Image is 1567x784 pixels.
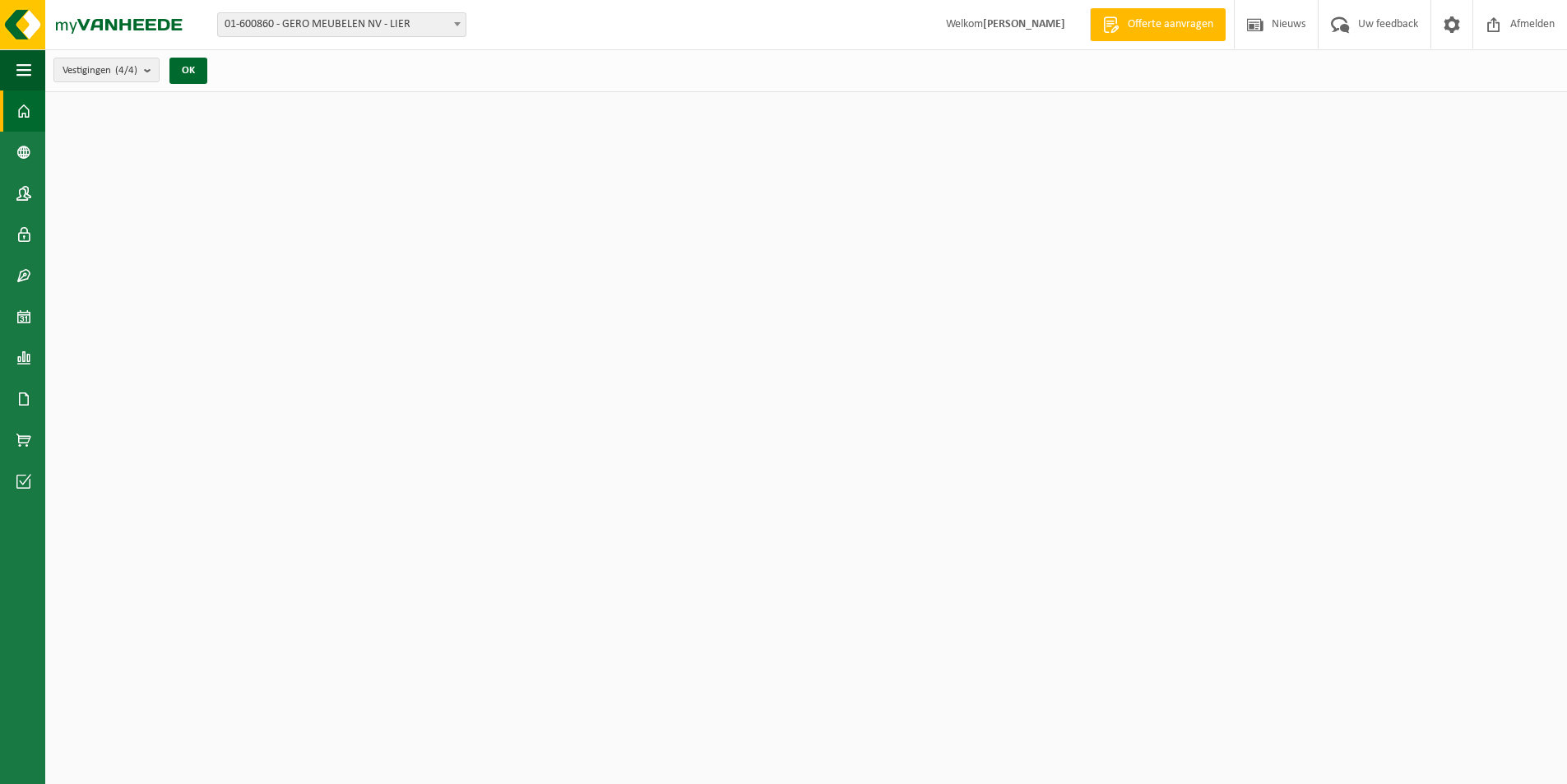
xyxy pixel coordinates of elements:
span: Offerte aanvragen [1124,16,1217,33]
span: Vestigingen [63,58,137,83]
button: OK [169,58,207,84]
button: Vestigingen(4/4) [53,58,160,82]
count: (4/4) [115,65,137,76]
strong: [PERSON_NAME] [983,18,1065,30]
span: 01-600860 - GERO MEUBELEN NV - LIER [218,13,466,36]
a: Offerte aanvragen [1090,8,1226,41]
span: 01-600860 - GERO MEUBELEN NV - LIER [217,12,466,37]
